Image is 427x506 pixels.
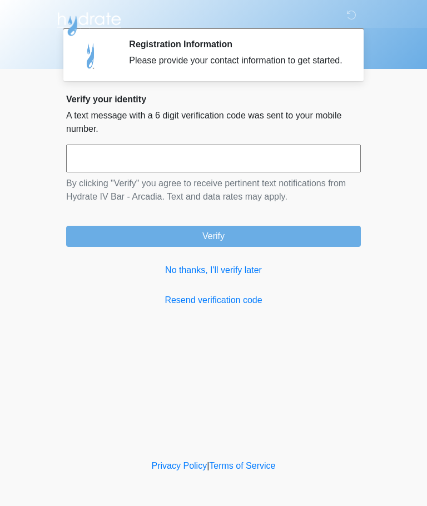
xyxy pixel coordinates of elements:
div: Please provide your contact information to get started. [129,54,344,67]
h2: Verify your identity [66,94,361,105]
img: Hydrate IV Bar - Arcadia Logo [55,8,123,37]
a: No thanks, I'll verify later [66,264,361,277]
a: | [207,461,209,470]
a: Resend verification code [66,294,361,307]
a: Terms of Service [209,461,275,470]
p: A text message with a 6 digit verification code was sent to your mobile number. [66,109,361,136]
img: Agent Avatar [75,39,108,72]
p: By clicking "Verify" you agree to receive pertinent text notifications from Hydrate IV Bar - Arca... [66,177,361,204]
a: Privacy Policy [152,461,207,470]
button: Verify [66,226,361,247]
